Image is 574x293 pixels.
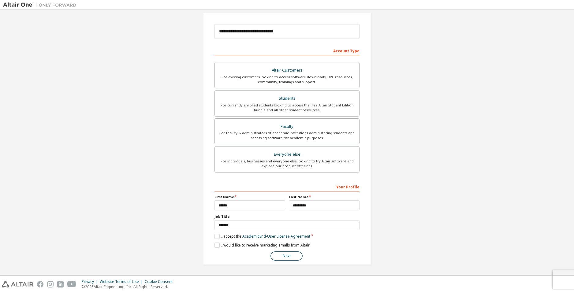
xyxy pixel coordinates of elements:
div: For faculty & administrators of academic institutions administering students and accessing softwa... [218,131,356,140]
div: Altair Customers [218,66,356,75]
a: Academic End-User License Agreement [242,234,310,239]
label: Job Title [214,214,360,219]
div: Everyone else [218,150,356,159]
label: First Name [214,195,285,199]
div: For existing customers looking to access software downloads, HPC resources, community, trainings ... [218,75,356,84]
label: I accept the [214,234,310,239]
label: I would like to receive marketing emails from Altair [214,243,310,248]
label: Last Name [289,195,360,199]
div: Privacy [82,279,100,284]
img: youtube.svg [67,281,76,287]
div: Account Type [214,46,360,55]
img: facebook.svg [37,281,43,287]
img: altair_logo.svg [2,281,33,287]
div: Faculty [218,122,356,131]
img: linkedin.svg [57,281,64,287]
p: © 2025 Altair Engineering, Inc. All Rights Reserved. [82,284,176,289]
div: Students [218,94,356,103]
div: Your Profile [214,182,360,191]
div: For currently enrolled students looking to access the free Altair Student Edition bundle and all ... [218,103,356,113]
div: For individuals, businesses and everyone else looking to try Altair software and explore our prod... [218,159,356,169]
div: Website Terms of Use [100,279,145,284]
div: Cookie Consent [145,279,176,284]
img: instagram.svg [47,281,54,287]
button: Next [270,251,303,261]
img: Altair One [3,2,80,8]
